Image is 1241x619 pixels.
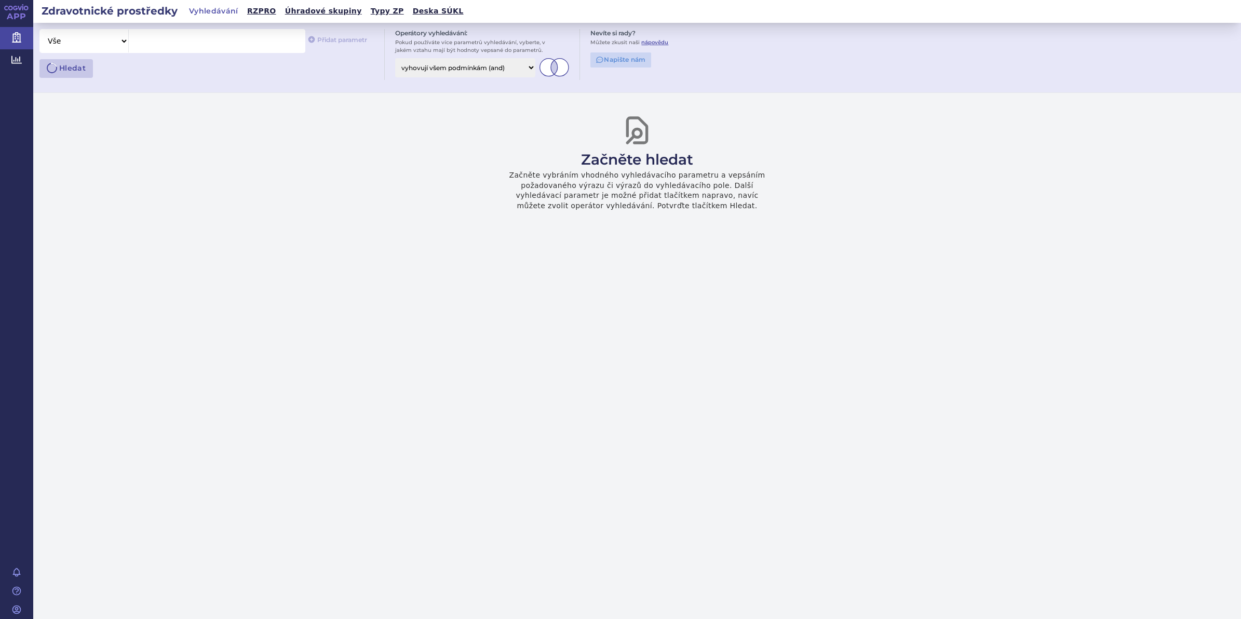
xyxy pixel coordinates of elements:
span: Hledat [57,63,86,73]
p: Pokud používáte více parametrů vyhledávání, vyberte, v jakém vztahu mají být hodnoty vepsané do p... [395,38,561,54]
h1: Začněte hledat [504,151,770,169]
a: RZPRO [244,4,279,18]
h3: Nevíte si rady? [590,29,682,39]
button: Přidat parametr [307,36,367,45]
p: Začněte vybráním vhodného vyhledávacího parametru a vepsáním požadovaného výrazu či výrazů do vyh... [504,170,770,211]
button: Hledat [39,59,93,78]
a: Vyhledávání [186,4,241,19]
a: nápovědu [641,39,668,46]
a: Deska SÚKL [410,4,467,18]
p: Můžete zkusit naši [590,38,682,46]
a: Úhradové skupiny [282,4,365,18]
h3: Operátory vyhledávání: [395,29,569,39]
h2: Zdravotnické prostředky [33,4,186,18]
a: Napište nám [590,52,651,68]
a: Typy ZP [368,4,407,18]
